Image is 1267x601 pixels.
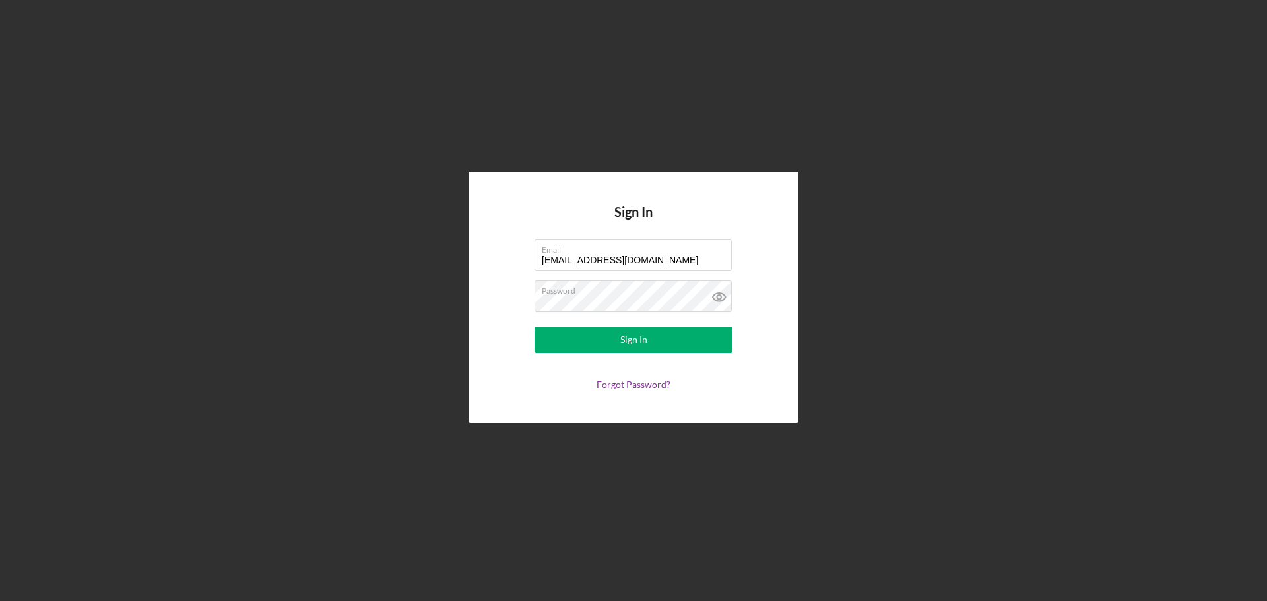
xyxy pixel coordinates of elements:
[535,327,732,353] button: Sign In
[614,205,653,239] h4: Sign In
[542,281,732,296] label: Password
[597,379,670,390] a: Forgot Password?
[620,327,647,353] div: Sign In
[542,240,732,255] label: Email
